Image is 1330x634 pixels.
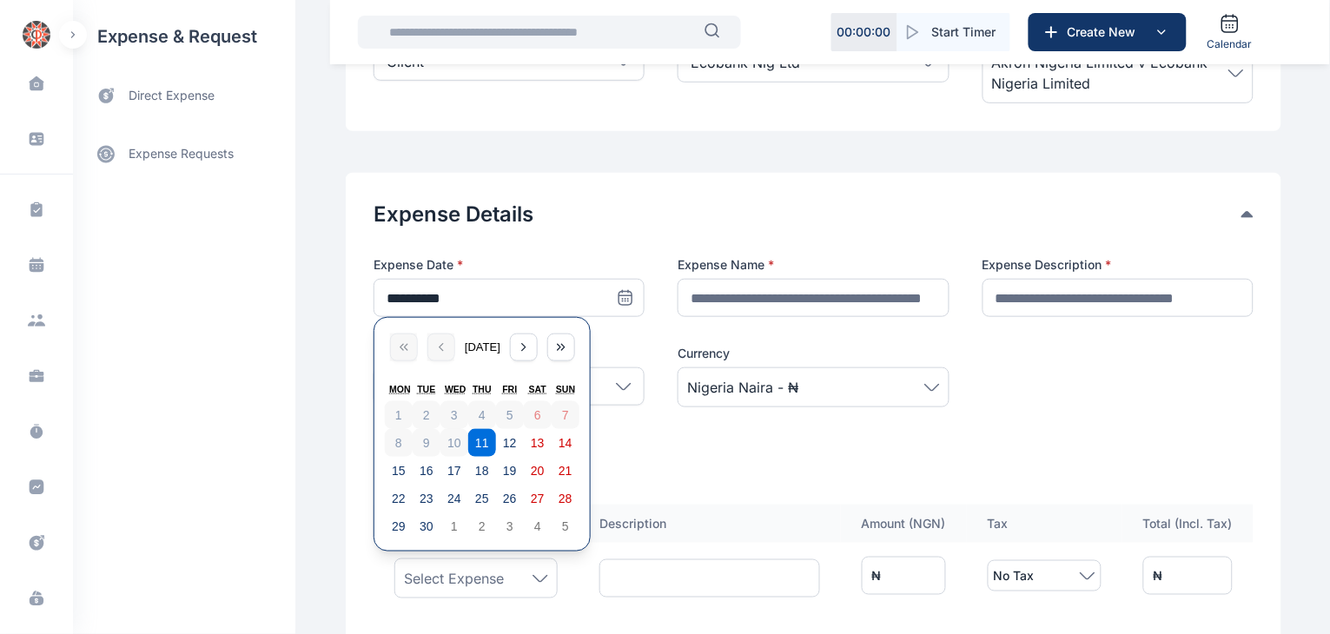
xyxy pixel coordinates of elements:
[502,384,517,394] abbr: Friday
[385,457,413,485] button: September 15, 2025
[447,492,461,505] abbr: September 24, 2025
[392,464,406,478] abbr: September 15, 2025
[389,384,411,394] abbr: Monday
[506,519,513,533] abbr: October 3, 2025
[440,429,468,457] button: September 10, 2025
[687,377,798,398] span: Nigeria Naira - ₦
[413,457,440,485] button: September 16, 2025
[496,401,524,429] button: September 5, 2025
[392,492,406,505] abbr: September 22, 2025
[531,492,545,505] abbr: September 27, 2025
[465,340,500,353] span: [DATE]
[475,492,489,505] abbr: September 25, 2025
[468,512,496,540] button: October 2, 2025
[559,436,572,450] abbr: September 14, 2025
[440,485,468,512] button: September 24, 2025
[447,436,461,450] abbr: September 10, 2025
[1208,37,1253,51] span: Calendar
[468,429,496,457] button: September 11, 2025
[552,429,579,457] button: September 14, 2025
[503,464,517,478] abbr: September 19, 2025
[503,436,517,450] abbr: September 12, 2025
[552,401,579,429] button: September 7, 2025
[385,429,413,457] button: September 8, 2025
[496,457,524,485] button: September 19, 2025
[524,485,552,512] button: September 27, 2025
[524,401,552,429] button: September 6, 2025
[1122,505,1254,543] th: Total (Incl. Tax)
[445,384,466,394] abbr: Wednesday
[468,457,496,485] button: September 18, 2025
[479,408,486,422] abbr: September 4, 2025
[468,485,496,512] button: September 25, 2025
[417,384,435,394] abbr: Tuesday
[556,384,575,394] abbr: Sunday
[73,73,295,119] a: direct expense
[579,505,841,543] th: Description
[872,567,882,584] div: ₦
[1061,23,1151,41] span: Create New
[992,52,1228,94] span: Akron Nigeria Limited v Ecobank Nigeria Limited
[524,429,552,457] button: September 13, 2025
[413,401,440,429] button: September 2, 2025
[559,464,572,478] abbr: September 21, 2025
[392,519,406,533] abbr: September 29, 2025
[475,436,489,450] abbr: September 11, 2025
[420,464,433,478] abbr: September 16, 2025
[479,519,486,533] abbr: October 2, 2025
[1201,6,1260,58] a: Calendar
[559,492,572,505] abbr: September 28, 2025
[413,485,440,512] button: September 23, 2025
[423,408,430,422] abbr: September 2, 2025
[395,436,402,450] abbr: September 8, 2025
[496,512,524,540] button: October 3, 2025
[451,408,458,422] abbr: September 3, 2025
[440,401,468,429] button: September 3, 2025
[1154,567,1163,584] div: ₦
[395,408,402,422] abbr: September 1, 2025
[374,201,1254,228] div: Expense Details
[420,519,433,533] abbr: September 30, 2025
[529,384,546,394] abbr: Saturday
[440,512,468,540] button: October 1, 2025
[1029,13,1187,51] button: Create New
[423,436,430,450] abbr: September 9, 2025
[374,201,1241,228] button: Expense Details
[967,505,1122,543] th: Tax
[678,345,730,362] span: Currency
[678,256,949,274] label: Expense Name
[531,464,545,478] abbr: September 20, 2025
[440,457,468,485] button: September 17, 2025
[524,457,552,485] button: September 20, 2025
[385,401,413,429] button: September 1, 2025
[524,512,552,540] button: October 4, 2025
[534,519,541,533] abbr: October 4, 2025
[562,408,569,422] abbr: September 7, 2025
[562,519,569,533] abbr: October 5, 2025
[552,485,579,512] button: September 28, 2025
[841,505,967,543] th: Amount ( NGN )
[552,457,579,485] button: September 21, 2025
[473,384,492,394] abbr: Thursday
[475,464,489,478] abbr: September 18, 2025
[420,492,433,505] abbr: September 23, 2025
[932,23,996,41] span: Start Timer
[983,256,1254,274] label: Expense Description
[496,485,524,512] button: September 26, 2025
[465,334,500,361] button: [DATE]
[503,492,517,505] abbr: September 26, 2025
[374,449,1254,477] h2: Expense List
[506,408,513,422] abbr: September 5, 2025
[552,512,579,540] button: October 5, 2025
[447,464,461,478] abbr: September 17, 2025
[837,23,891,41] p: 00 : 00 : 00
[129,87,215,105] span: direct expense
[897,13,1010,51] button: Start Timer
[451,519,458,533] abbr: October 1, 2025
[374,256,645,274] label: Expense Date
[531,436,545,450] abbr: September 13, 2025
[468,401,496,429] button: September 4, 2025
[73,119,295,175] div: expense requests
[413,512,440,540] button: September 30, 2025
[73,133,295,175] a: expense requests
